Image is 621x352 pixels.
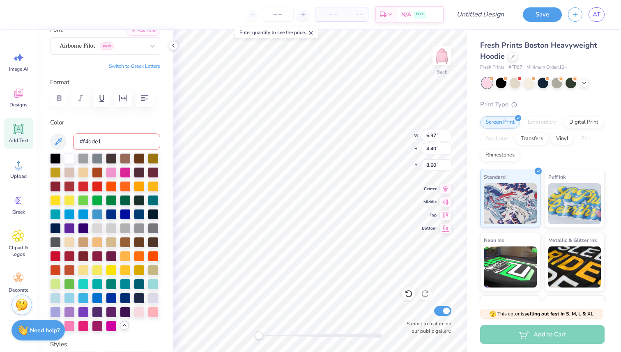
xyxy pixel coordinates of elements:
label: Color [50,118,160,127]
strong: selling out fast in S, M, L & XL [524,311,593,317]
a: AT [589,7,605,22]
span: Fresh Prints [480,64,504,71]
div: Screen Print [480,116,520,129]
input: Untitled Design [450,6,511,23]
button: Save [523,7,562,22]
span: Bottom [422,225,437,232]
img: Puff Ink [548,183,601,224]
span: Neon Ink [484,236,504,244]
div: Rhinestones [480,149,520,161]
span: Decorate [9,287,28,293]
div: Accessibility label [255,331,263,340]
span: Free [416,12,424,17]
span: Greek [12,209,25,215]
label: Format [50,78,160,87]
button: Switch to Greek Letters [109,63,160,69]
div: Applique [480,133,513,145]
span: Standard [484,173,506,181]
span: Top [422,212,437,219]
span: Add Text [9,137,28,144]
div: Foil [576,133,596,145]
span: N/A [401,10,411,19]
strong: Need help? [30,327,60,334]
span: Middle [422,199,437,205]
div: Back [437,68,447,76]
img: Neon Ink [484,246,537,288]
div: Embroidery [522,116,561,129]
span: 🫣 [489,310,496,318]
label: Submit to feature on our public gallery. [402,320,451,335]
span: – – [347,10,363,19]
label: Styles [50,340,67,349]
label: Font [50,25,62,35]
img: Standard [484,183,537,224]
img: Back [434,48,450,64]
span: Metallic & Glitter Ink [548,236,597,244]
span: Designs [9,101,28,108]
span: Fresh Prints Boston Heavyweight Hoodie [480,40,597,61]
input: – – [262,7,294,22]
div: Print Type [480,100,605,109]
span: Upload [10,173,27,179]
span: Puff Ink [548,173,566,181]
input: e.g. 7428 c [73,133,160,150]
span: Image AI [9,66,28,72]
span: – – [320,10,337,19]
span: Center [422,186,437,192]
div: Enter quantity to see the price. [235,27,318,38]
div: Digital Print [564,116,604,129]
span: Clipart & logos [5,244,32,258]
span: AT [593,10,600,19]
button: Add Font [126,25,160,36]
span: Glow in the Dark Ink [484,299,531,308]
span: Water based Ink [548,299,586,308]
div: Transfers [515,133,548,145]
span: # FP87 [508,64,522,71]
span: Minimum Order: 12 + [527,64,568,71]
span: This color is . [489,310,595,317]
img: Metallic & Glitter Ink [548,246,601,288]
div: Vinyl [551,133,574,145]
